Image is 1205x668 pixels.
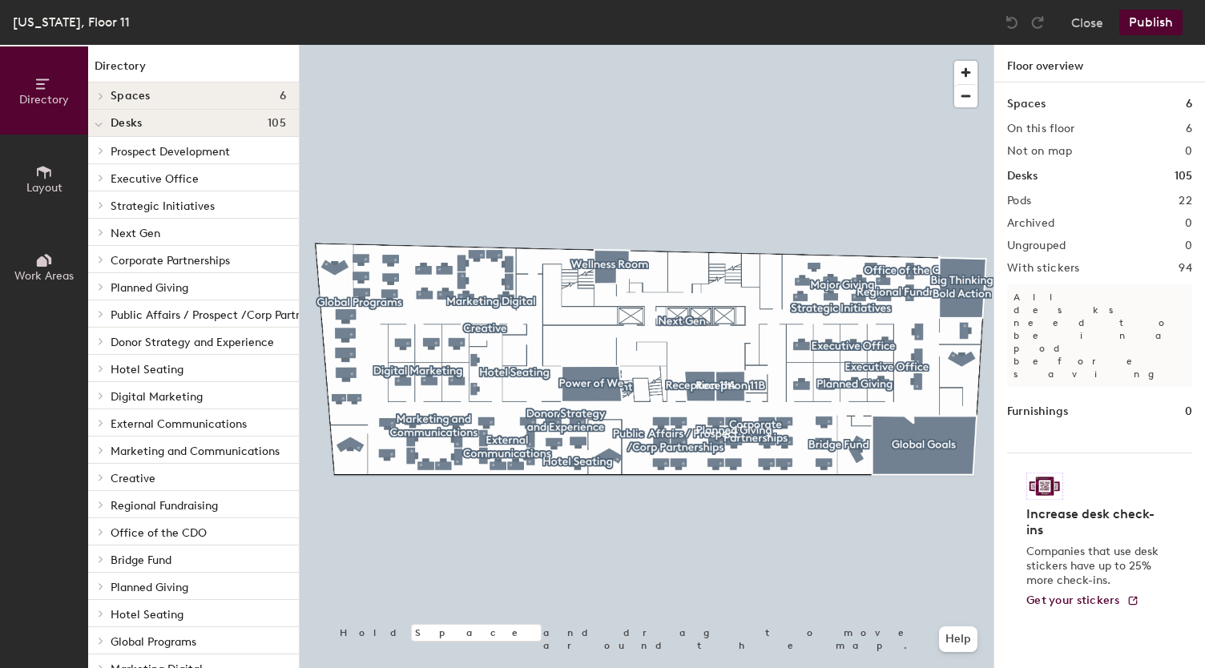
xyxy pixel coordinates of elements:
span: Hotel Seating [111,608,183,622]
img: Sticker logo [1026,473,1063,500]
span: 6 [280,90,286,103]
span: Regional Fundraising [111,499,218,513]
span: Layout [26,181,62,195]
h2: 22 [1179,195,1192,207]
span: Prospect Development [111,145,230,159]
span: Planned Giving [111,281,188,295]
h1: Desks [1007,167,1038,185]
h1: Floor overview [994,45,1205,82]
span: Desks [111,117,142,130]
h2: Ungrouped [1007,239,1066,252]
span: Hotel Seating [111,363,183,376]
span: Get your stickers [1026,594,1120,607]
span: Directory [19,93,69,107]
h2: Not on map [1007,145,1072,158]
h2: 0 [1185,217,1192,230]
button: Publish [1119,10,1183,35]
span: Public Affairs / Prospect /Corp Partnerships [111,308,338,322]
h4: Increase desk check-ins [1026,506,1163,538]
h2: 94 [1179,262,1192,275]
h2: Pods [1007,195,1031,207]
div: [US_STATE], Floor 11 [13,12,130,32]
span: Planned Giving [111,581,188,594]
h2: On this floor [1007,123,1075,135]
img: Undo [1004,14,1020,30]
h2: 0 [1185,145,1192,158]
button: Close [1071,10,1103,35]
span: Digital Marketing [111,390,203,404]
h2: 0 [1185,239,1192,252]
span: Bridge Fund [111,553,171,567]
span: Corporate Partnerships [111,254,230,268]
h1: Directory [88,58,299,82]
img: Redo [1030,14,1046,30]
span: Spaces [111,90,151,103]
span: Marketing and Communications [111,445,280,458]
span: Global Programs [111,635,196,649]
h1: 6 [1186,95,1192,113]
span: Executive Office [111,172,199,186]
h1: 105 [1175,167,1192,185]
button: Help [939,626,977,652]
span: External Communications [111,417,247,431]
h2: 6 [1186,123,1192,135]
h1: Spaces [1007,95,1046,113]
h1: 0 [1185,403,1192,421]
a: Get your stickers [1026,594,1139,608]
span: Office of the CDO [111,526,207,540]
span: Creative [111,472,155,485]
h2: With stickers [1007,262,1080,275]
span: Donor Strategy and Experience [111,336,274,349]
span: Strategic Initiatives [111,199,215,213]
p: All desks need to be in a pod before saving [1007,284,1192,387]
span: 105 [268,117,286,130]
span: Next Gen [111,227,160,240]
h2: Archived [1007,217,1054,230]
span: Work Areas [14,269,74,283]
p: Companies that use desk stickers have up to 25% more check-ins. [1026,545,1163,588]
h1: Furnishings [1007,403,1068,421]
